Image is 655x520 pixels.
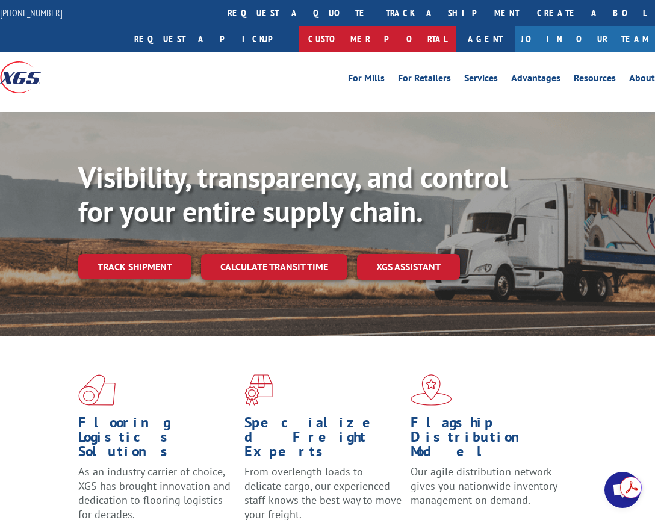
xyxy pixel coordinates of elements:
[78,158,508,231] b: Visibility, transparency, and control for your entire supply chain.
[464,73,498,87] a: Services
[411,374,452,406] img: xgs-icon-flagship-distribution-model-red
[629,73,655,87] a: About
[574,73,616,87] a: Resources
[511,73,560,87] a: Advantages
[201,254,347,280] a: Calculate transit time
[398,73,451,87] a: For Retailers
[244,415,402,465] h1: Specialized Freight Experts
[125,26,299,52] a: Request a pickup
[78,374,116,406] img: xgs-icon-total-supply-chain-intelligence-red
[299,26,456,52] a: Customer Portal
[515,26,655,52] a: Join Our Team
[411,415,568,465] h1: Flagship Distribution Model
[244,374,273,406] img: xgs-icon-focused-on-flooring-red
[411,465,557,507] span: Our agile distribution network gives you nationwide inventory management on demand.
[78,415,235,465] h1: Flooring Logistics Solutions
[78,254,191,279] a: Track shipment
[604,472,641,508] div: Open chat
[456,26,515,52] a: Agent
[357,254,460,280] a: XGS ASSISTANT
[348,73,385,87] a: For Mills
